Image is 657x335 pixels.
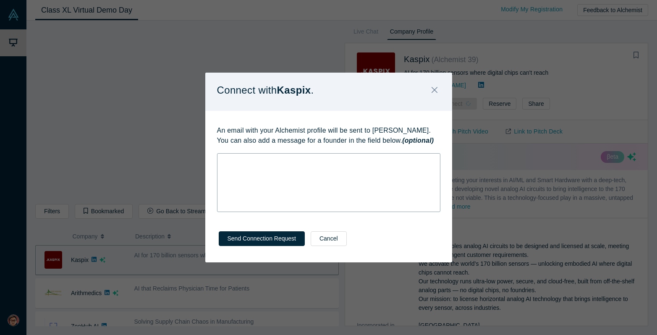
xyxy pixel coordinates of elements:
[217,81,314,99] p: Connect with .
[311,231,347,246] button: Cancel
[277,84,311,96] strong: Kaspix
[217,153,440,212] div: rdw-wrapper
[219,231,305,246] button: Send Connection Request
[217,126,440,146] p: An email with your Alchemist profile will be sent to [PERSON_NAME]. You can also add a message fo...
[402,137,434,144] strong: (optional)
[223,156,435,165] div: rdw-editor
[426,81,443,99] button: Close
